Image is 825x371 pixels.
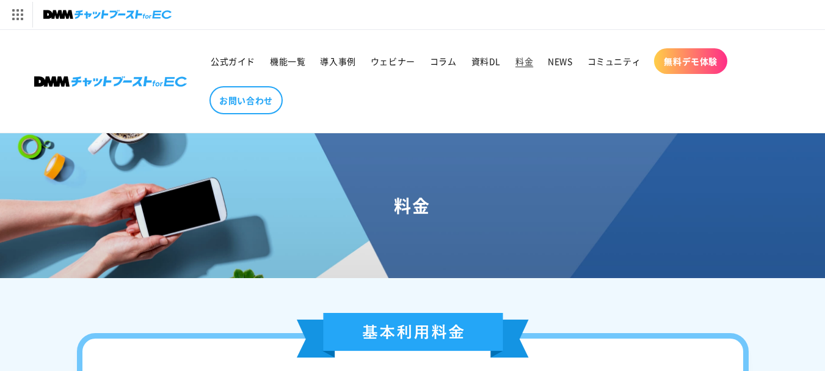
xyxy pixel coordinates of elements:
a: 無料デモ体験 [654,48,727,74]
a: コラム [423,48,464,74]
span: 料金 [515,56,533,67]
span: 資料DL [471,56,501,67]
img: チャットブーストforEC [43,6,172,23]
span: コミュニティ [587,56,641,67]
a: 導入事例 [313,48,363,74]
img: 基本利用料金 [297,313,529,358]
a: お問い合わせ [209,86,283,114]
span: 導入事例 [320,56,355,67]
h1: 料金 [15,194,810,216]
img: 株式会社DMM Boost [34,76,187,87]
a: NEWS [540,48,580,74]
a: 公式ガイド [203,48,263,74]
span: 無料デモ体験 [664,56,718,67]
span: お問い合わせ [219,95,273,106]
a: 料金 [508,48,540,74]
span: NEWS [548,56,572,67]
a: 資料DL [464,48,508,74]
span: 機能一覧 [270,56,305,67]
span: コラム [430,56,457,67]
a: ウェビナー [363,48,423,74]
span: 公式ガイド [211,56,255,67]
span: ウェビナー [371,56,415,67]
img: サービス [2,2,32,28]
a: コミュニティ [580,48,649,74]
a: 機能一覧 [263,48,313,74]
